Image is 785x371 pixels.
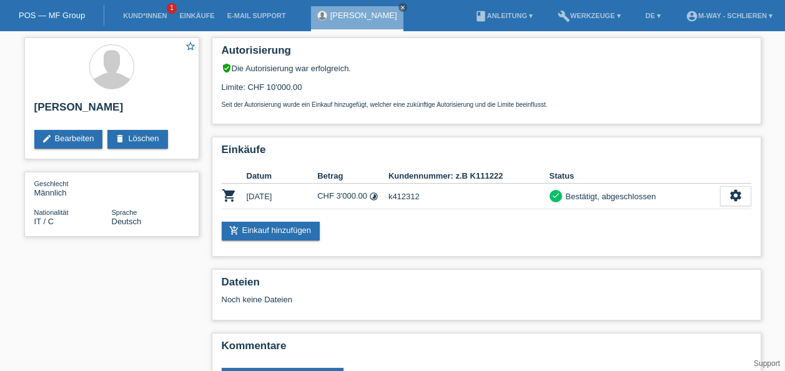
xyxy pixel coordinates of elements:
i: Fixe Raten (12 Raten) [369,192,378,201]
i: delete [115,134,125,144]
div: Noch keine Dateien [222,295,603,304]
span: Italien / C / 08.11.1959 [34,217,54,226]
i: verified_user [222,63,232,73]
i: add_shopping_cart [229,225,239,235]
i: account_circle [686,10,698,22]
i: star_border [185,41,196,52]
a: add_shopping_cartEinkauf hinzufügen [222,222,320,240]
span: Nationalität [34,209,69,216]
td: [DATE] [247,184,318,209]
a: star_border [185,41,196,54]
a: E-Mail Support [221,12,292,19]
i: POSP00028594 [222,188,237,203]
th: Kundennummer: z.B K111222 [388,169,550,184]
h2: Kommentare [222,340,751,359]
a: POS — MF Group [19,11,85,20]
span: Geschlecht [34,180,69,187]
span: Sprache [112,209,137,216]
a: Kund*innen [117,12,173,19]
a: buildWerkzeuge ▾ [551,12,627,19]
h2: Autorisierung [222,44,751,63]
div: Limite: CHF 10'000.00 [222,73,751,108]
i: settings [729,189,743,202]
a: close [398,3,407,12]
a: [PERSON_NAME] [330,11,397,20]
i: check [551,191,560,200]
th: Betrag [317,169,388,184]
a: editBearbeiten [34,130,103,149]
a: DE ▾ [639,12,667,19]
i: close [400,4,406,11]
div: Bestätigt, abgeschlossen [562,190,656,203]
a: account_circlem-way - Schlieren ▾ [679,12,779,19]
i: edit [42,134,52,144]
a: deleteLöschen [107,130,167,149]
h2: [PERSON_NAME] [34,101,189,120]
a: Support [754,359,780,368]
div: Die Autorisierung war erfolgreich. [222,63,751,73]
a: bookAnleitung ▾ [468,12,539,19]
h2: Einkäufe [222,144,751,162]
div: Männlich [34,179,112,197]
th: Status [550,169,720,184]
td: CHF 3'000.00 [317,184,388,209]
span: 1 [167,3,177,14]
a: Einkäufe [173,12,220,19]
th: Datum [247,169,318,184]
i: build [558,10,570,22]
span: Deutsch [112,217,142,226]
td: k412312 [388,184,550,209]
p: Seit der Autorisierung wurde ein Einkauf hinzugefügt, welcher eine zukünftige Autorisierung und d... [222,101,751,108]
h2: Dateien [222,276,751,295]
i: book [475,10,487,22]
